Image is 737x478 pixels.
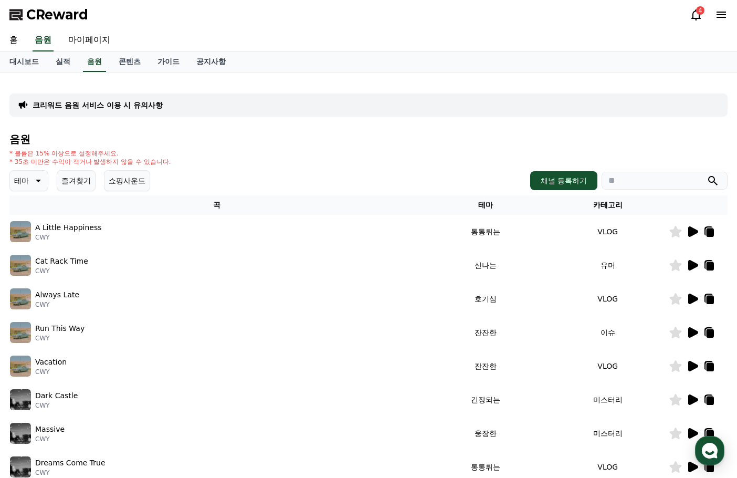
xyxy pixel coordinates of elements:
[135,333,202,359] a: 설정
[35,256,88,267] p: Cat Rack Time
[10,423,31,444] img: music
[188,52,234,72] a: 공지사항
[425,215,547,248] td: 통통튀는
[425,282,547,316] td: 호기심
[47,52,79,72] a: 실적
[83,52,106,72] a: 음원
[10,389,31,410] img: music
[35,289,79,300] p: Always Late
[14,173,29,188] p: 테마
[546,316,669,349] td: 이슈
[546,215,669,248] td: VLOG
[33,349,39,357] span: 홈
[162,349,175,357] span: 설정
[35,458,106,469] p: Dreams Come True
[69,333,135,359] a: 대화
[696,6,704,15] div: 4
[546,383,669,417] td: 미스터리
[530,171,597,190] button: 채널 등록하기
[9,133,728,145] h4: 음원
[110,52,149,72] a: 콘텐츠
[9,6,88,23] a: CReward
[35,435,65,443] p: CWY
[35,390,78,401] p: Dark Castle
[149,52,188,72] a: 가이드
[9,195,425,215] th: 곡
[10,356,31,377] img: music
[35,233,102,242] p: CWY
[35,323,85,334] p: Run This Way
[1,52,47,72] a: 대시보드
[35,267,88,275] p: CWY
[10,456,31,477] img: music
[35,334,85,342] p: CWY
[10,255,31,276] img: music
[33,29,54,51] a: 음원
[60,29,119,51] a: 마이페이지
[546,417,669,450] td: 미스터리
[26,6,88,23] span: CReward
[425,248,547,282] td: 신나는
[35,368,67,376] p: CWY
[425,383,547,417] td: 긴장되는
[35,222,102,233] p: A Little Happiness
[425,349,547,383] td: 잔잔한
[690,8,702,21] a: 4
[96,349,109,358] span: 대화
[425,417,547,450] td: 웅장한
[35,401,78,410] p: CWY
[9,149,171,158] p: * 볼륨은 15% 이상으로 설정해주세요.
[35,424,65,435] p: Massive
[10,322,31,343] img: music
[425,195,547,215] th: 테마
[35,300,79,309] p: CWY
[9,158,171,166] p: * 35초 미만은 수익이 적거나 발생하지 않을 수 있습니다.
[33,100,163,110] a: 크리워드 음원 서비스 이용 시 유의사항
[104,170,150,191] button: 쇼핑사운드
[57,170,96,191] button: 즐겨찾기
[546,195,669,215] th: 카테고리
[546,248,669,282] td: 유머
[9,170,48,191] button: 테마
[1,29,26,51] a: 홈
[35,357,67,368] p: Vacation
[10,221,31,242] img: music
[3,333,69,359] a: 홈
[35,469,106,477] p: CWY
[546,349,669,383] td: VLOG
[546,282,669,316] td: VLOG
[425,316,547,349] td: 잔잔한
[10,288,31,309] img: music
